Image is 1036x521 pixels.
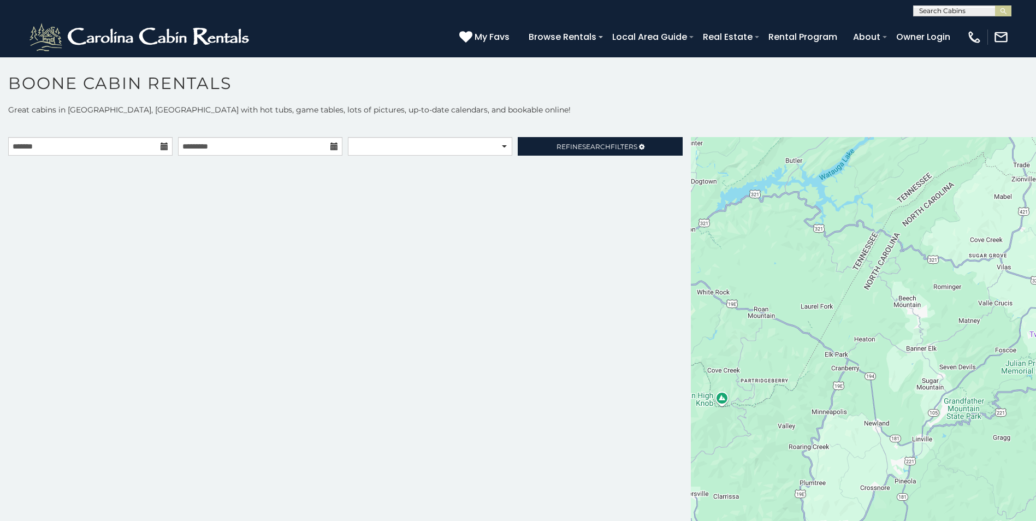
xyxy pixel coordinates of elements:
img: phone-regular-white.png [967,29,982,45]
a: RefineSearchFilters [518,137,682,156]
a: My Favs [459,30,512,44]
span: Refine Filters [557,143,637,151]
img: White-1-2.png [27,21,254,54]
a: About [848,27,886,46]
a: Rental Program [763,27,843,46]
span: Search [582,143,611,151]
a: Browse Rentals [523,27,602,46]
img: mail-regular-white.png [993,29,1009,45]
a: Real Estate [697,27,758,46]
span: My Favs [475,30,510,44]
a: Owner Login [891,27,956,46]
a: Local Area Guide [607,27,692,46]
